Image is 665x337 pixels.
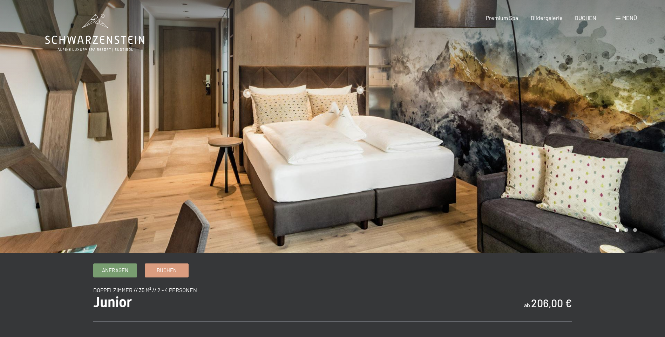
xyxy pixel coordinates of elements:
[157,267,177,274] span: Buchen
[622,14,637,21] span: Menü
[102,267,128,274] span: Anfragen
[524,302,530,308] span: ab
[145,264,188,277] a: Buchen
[93,287,197,293] span: Doppelzimmer // 35 m² // 2 - 4 Personen
[93,294,132,310] span: Junior
[94,264,137,277] a: Anfragen
[575,14,596,21] a: BUCHEN
[486,14,518,21] a: Premium Spa
[531,297,572,309] b: 206,00 €
[531,14,563,21] a: Bildergalerie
